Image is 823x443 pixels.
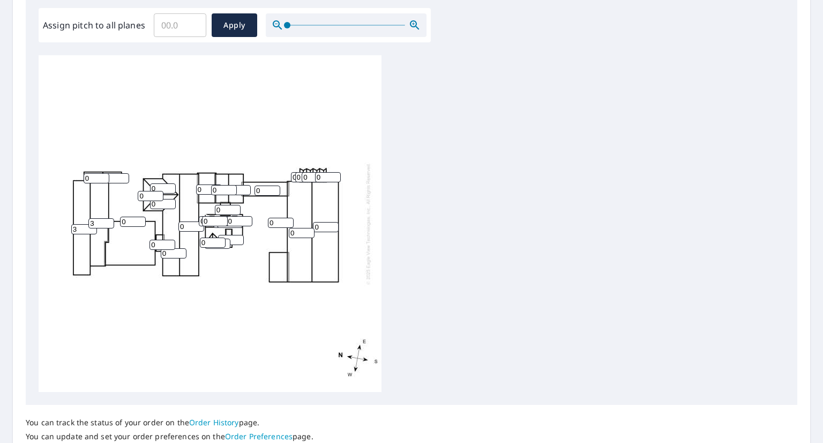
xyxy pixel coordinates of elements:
[26,418,313,427] p: You can track the status of your order on the page.
[212,13,257,37] button: Apply
[225,431,293,441] a: Order Preferences
[154,10,206,40] input: 00.0
[43,19,145,32] label: Assign pitch to all planes
[189,417,239,427] a: Order History
[220,19,249,32] span: Apply
[26,432,313,441] p: You can update and set your order preferences on the page.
